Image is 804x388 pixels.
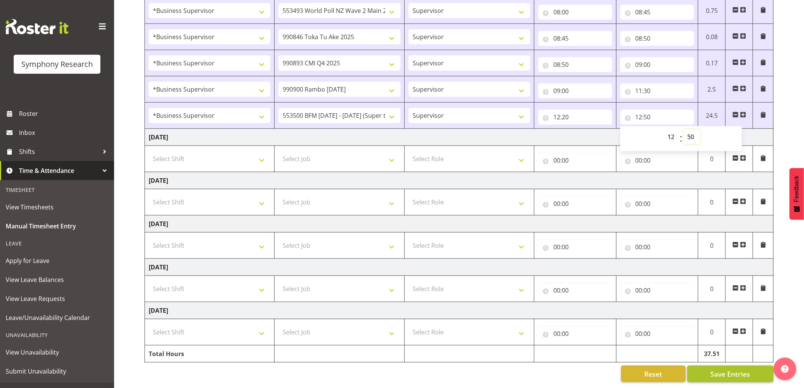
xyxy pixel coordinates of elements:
div: Symphony Research [21,59,93,70]
td: [DATE] [145,215,774,233]
input: Click to select... [538,239,612,255]
span: Inbox [19,127,110,138]
span: Save Entries [710,369,750,379]
input: Click to select... [538,153,612,168]
input: Click to select... [538,109,612,125]
input: Click to select... [620,196,694,211]
td: [DATE] [145,259,774,276]
span: : [680,129,682,148]
input: Click to select... [620,283,694,298]
button: Save Entries [687,366,774,382]
input: Click to select... [538,83,612,98]
img: help-xxl-2.png [781,365,789,373]
input: Click to select... [538,196,612,211]
span: Manual Timesheet Entry [6,220,108,232]
input: Click to select... [620,109,694,125]
span: Shifts [19,146,99,157]
td: 0.17 [698,50,726,76]
span: Submit Unavailability [6,366,108,377]
input: Click to select... [620,153,694,168]
span: Roster [19,108,110,119]
a: Apply for Leave [2,251,112,270]
input: Click to select... [620,326,694,341]
td: 2.5 [698,76,726,103]
td: 0 [698,189,726,215]
button: Feedback - Show survey [790,168,804,220]
div: Timesheet [2,182,112,198]
td: 24.5 [698,103,726,129]
input: Click to select... [538,31,612,46]
input: Click to select... [538,326,612,341]
input: Click to select... [620,239,694,255]
input: Click to select... [620,31,694,46]
a: View Unavailability [2,343,112,362]
span: Leave/Unavailability Calendar [6,312,108,323]
a: View Timesheets [2,198,112,217]
td: 0 [698,146,726,172]
button: Reset [621,366,686,382]
td: 0 [698,319,726,345]
td: [DATE] [145,172,774,189]
td: 37.51 [698,345,726,363]
input: Click to select... [538,283,612,298]
td: 0 [698,276,726,302]
span: Feedback [793,176,800,202]
span: Time & Attendance [19,165,99,176]
span: View Timesheets [6,201,108,213]
input: Click to select... [620,5,694,20]
span: View Leave Balances [6,274,108,285]
img: Rosterit website logo [6,19,68,34]
input: Click to select... [620,57,694,72]
a: Leave/Unavailability Calendar [2,308,112,327]
span: View Leave Requests [6,293,108,304]
div: Unavailability [2,327,112,343]
td: 0.08 [698,24,726,50]
span: Reset [644,369,662,379]
input: Click to select... [538,57,612,72]
input: Click to select... [620,83,694,98]
td: 0 [698,233,726,259]
a: View Leave Balances [2,270,112,289]
span: View Unavailability [6,347,108,358]
input: Click to select... [538,5,612,20]
td: [DATE] [145,129,774,146]
div: Leave [2,236,112,251]
a: Manual Timesheet Entry [2,217,112,236]
a: View Leave Requests [2,289,112,308]
td: Total Hours [145,345,275,363]
span: Apply for Leave [6,255,108,266]
td: [DATE] [145,302,774,319]
a: Submit Unavailability [2,362,112,381]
